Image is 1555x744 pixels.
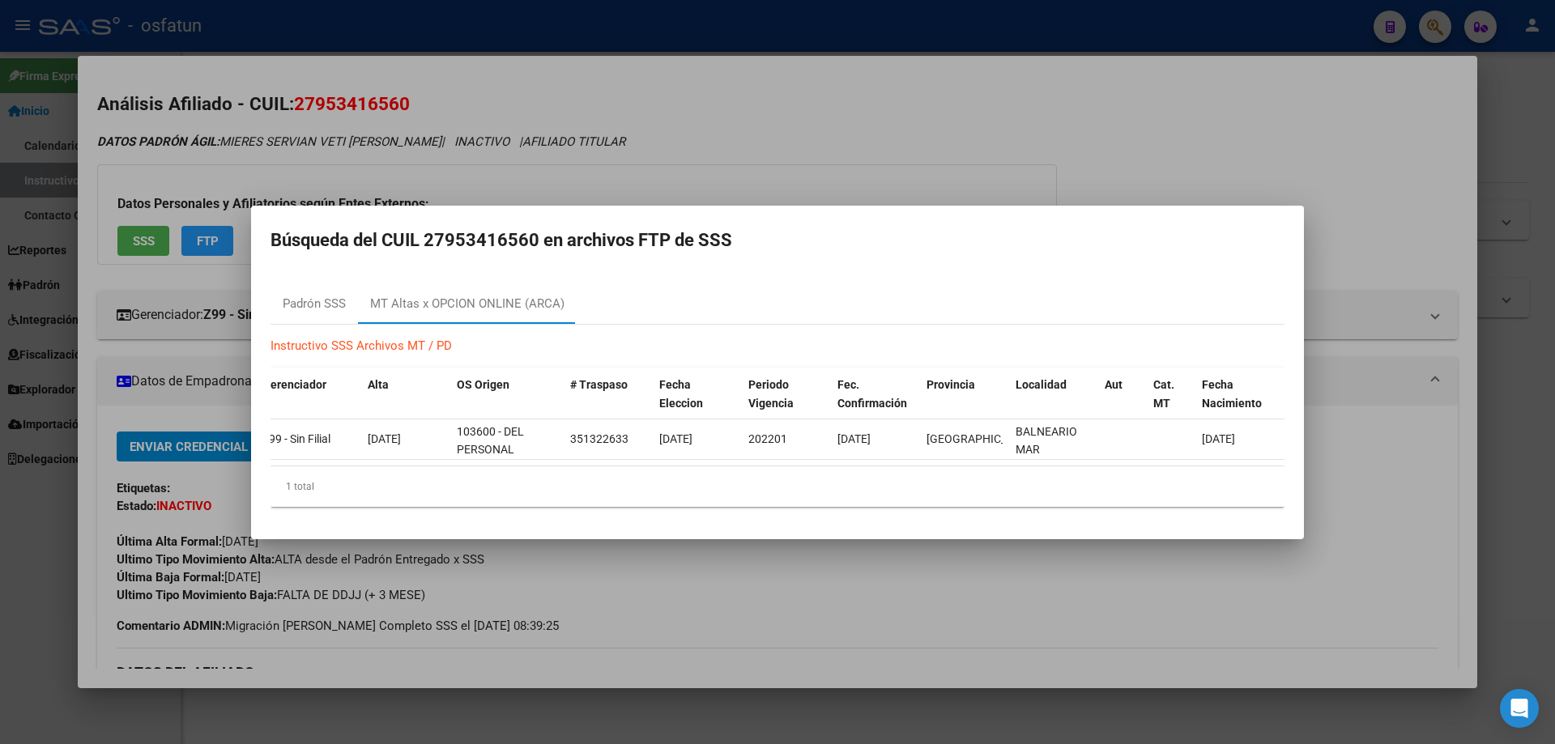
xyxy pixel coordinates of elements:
[564,368,653,421] datatable-header-cell: # Traspaso
[457,378,509,391] span: OS Origen
[742,368,831,421] datatable-header-cell: Periodo Vigencia
[450,368,564,421] datatable-header-cell: OS Origen
[1195,368,1284,421] datatable-header-cell: Fecha Nacimiento
[361,368,450,421] datatable-header-cell: Alta
[271,338,452,353] a: Instructivo SSS Archivos MT / PD
[1009,368,1098,421] datatable-header-cell: Localidad
[262,378,326,391] span: Gerenciador
[653,368,742,421] datatable-header-cell: Fecha Eleccion
[256,368,361,421] datatable-header-cell: Gerenciador
[837,378,907,410] span: Fec. Confirmación
[831,368,920,421] datatable-header-cell: Fec. Confirmación
[927,378,975,391] span: Provincia
[1105,378,1123,391] span: Aut
[1016,425,1102,475] span: BALNEARIO MAR CHIQUITA
[570,432,628,445] span: 351322633
[368,430,444,449] div: [DATE]
[1500,689,1539,728] div: Open Intercom Messenger
[748,432,787,445] span: 202201
[920,368,1009,421] datatable-header-cell: Provincia
[1202,378,1262,410] span: Fecha Nacimiento
[659,432,692,445] span: [DATE]
[370,295,564,313] div: MT Altas x OPCION ONLINE (ARCA)
[927,432,1036,445] span: [GEOGRAPHIC_DATA]
[1147,368,1195,421] datatable-header-cell: Cat. MT
[570,378,628,391] span: # Traspaso
[271,466,1284,507] div: 1 total
[368,378,389,391] span: Alta
[271,225,1284,256] h2: Búsqueda del CUIL 27953416560 en archivos FTP de SSS
[457,425,535,512] span: 103600 - DEL PERSONAL AUXILIAR DE CASAS PARTICULARES
[748,378,794,410] span: Periodo Vigencia
[1016,378,1067,391] span: Localidad
[283,295,346,313] div: Padrón SSS
[1098,368,1147,421] datatable-header-cell: Aut
[1202,432,1235,445] span: [DATE]
[837,432,871,445] span: [DATE]
[262,432,330,445] span: Z99 - Sin Filial
[659,378,703,410] span: Fecha Eleccion
[1153,378,1174,410] span: Cat. MT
